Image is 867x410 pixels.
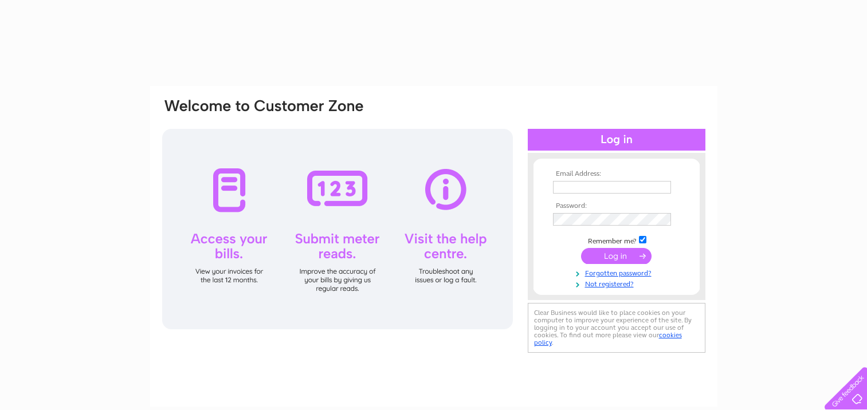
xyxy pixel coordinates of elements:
[550,234,683,246] td: Remember me?
[553,278,683,289] a: Not registered?
[581,248,652,264] input: Submit
[534,331,682,346] a: cookies policy
[550,170,683,178] th: Email Address:
[550,202,683,210] th: Password:
[553,267,683,278] a: Forgotten password?
[528,303,705,353] div: Clear Business would like to place cookies on your computer to improve your experience of the sit...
